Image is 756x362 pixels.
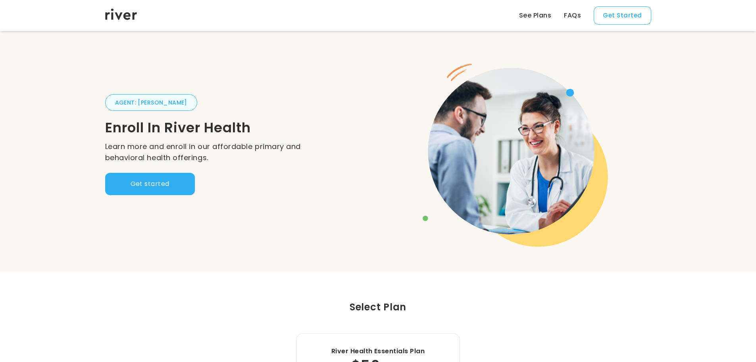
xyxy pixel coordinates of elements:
[564,11,581,20] a: FAQs
[105,300,651,314] div: Select Plan
[105,94,197,111] div: AGENT: [PERSON_NAME]
[105,141,378,163] div: Learn more and enroll in our affordable primary and behavioral health offerings.
[105,173,195,195] button: Get started
[519,11,551,20] a: See Plans
[594,6,651,25] button: Get Started
[312,347,444,356] div: River Health Essentials Plan
[105,120,378,135] div: Enroll In River Health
